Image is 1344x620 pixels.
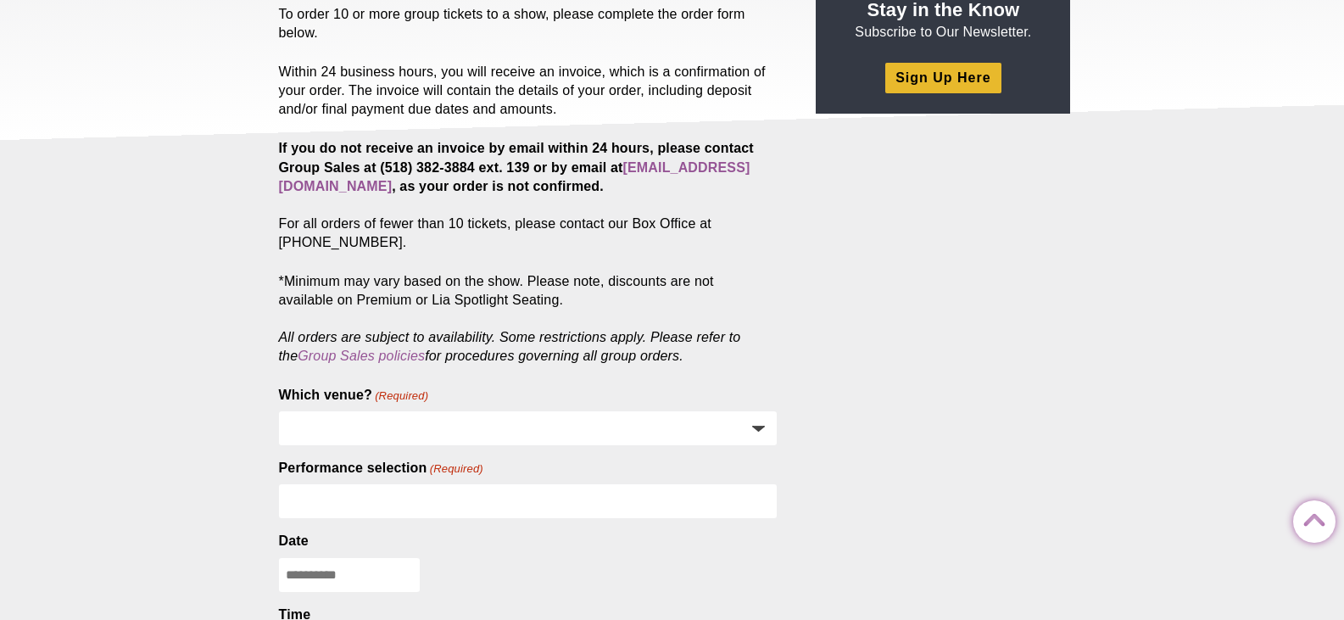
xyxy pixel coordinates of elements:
[1293,501,1327,535] a: Back to Top
[279,459,483,478] label: Performance selection
[298,349,425,363] a: Group Sales policies
[279,5,778,42] p: To order 10 or more group tickets to a show, please complete the order form below.
[885,63,1001,92] a: Sign Up Here
[279,532,309,550] label: Date
[279,386,429,405] label: Which venue?
[279,63,778,119] p: Within 24 business hours, you will receive an invoice, which is a confirmation of your order. The...
[279,330,741,363] em: All orders are subject to availability. Some restrictions apply. Please refer to the for procedur...
[428,461,483,477] span: (Required)
[374,388,429,404] span: (Required)
[279,272,778,366] p: *Minimum may vary based on the show. Please note, discounts are not available on Premium or Lia S...
[279,160,750,193] a: [EMAIL_ADDRESS][DOMAIN_NAME]
[279,139,778,251] p: For all orders of fewer than 10 tickets, please contact our Box Office at [PHONE_NUMBER].
[279,141,754,193] strong: If you do not receive an invoice by email within 24 hours, please contact Group Sales at (518) 38...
